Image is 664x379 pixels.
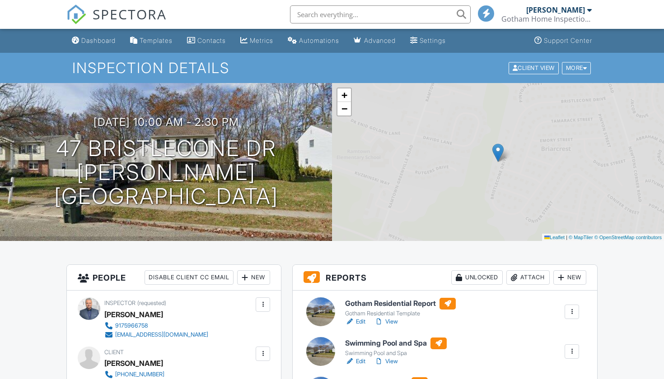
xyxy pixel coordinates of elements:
div: Dashboard [81,37,116,44]
span: | [566,235,567,240]
a: View [374,317,398,326]
a: Contacts [183,32,229,49]
a: Settings [407,32,449,49]
a: Leaflet [544,235,565,240]
div: [EMAIL_ADDRESS][DOMAIN_NAME] [115,331,208,338]
div: [PHONE_NUMBER] [115,371,164,378]
div: Advanced [364,37,396,44]
a: © MapTiler [569,235,593,240]
a: Client View [508,64,561,71]
h1: Inspection Details [72,60,592,76]
h3: Reports [293,265,597,291]
a: Automations (Basic) [284,32,343,49]
div: 9175966758 [115,322,148,329]
div: New [237,270,270,285]
div: Disable Client CC Email [145,270,234,285]
a: Dashboard [68,32,119,49]
span: Client [104,349,124,356]
img: The Best Home Inspection Software - Spectora [66,5,86,24]
a: 9175966758 [104,321,208,330]
h3: [DATE] 10:00 am - 2:30 pm [94,116,239,128]
span: + [341,89,347,101]
div: Swimming Pool and Spa [345,350,447,357]
a: Zoom out [337,102,351,116]
div: Templates [140,37,173,44]
h1: 47 Bristlecone Dr [PERSON_NAME][GEOGRAPHIC_DATA] [14,137,318,208]
div: Gotham Home Inspections LLC [501,14,592,23]
a: Edit [345,357,365,366]
div: Metrics [250,37,273,44]
div: Settings [420,37,446,44]
a: Edit [345,317,365,326]
a: [PHONE_NUMBER] [104,370,208,379]
div: Unlocked [451,270,503,285]
div: Contacts [197,37,226,44]
a: Zoom in [337,88,351,102]
div: [PERSON_NAME] [104,308,163,321]
a: [EMAIL_ADDRESS][DOMAIN_NAME] [104,330,208,339]
a: Advanced [350,32,399,49]
img: Marker [492,143,504,162]
div: Support Center [544,37,592,44]
span: SPECTORA [93,5,167,23]
a: SPECTORA [66,12,167,31]
span: Inspector [104,300,136,306]
h6: Gotham Residential Report [345,298,456,310]
div: Automations [299,37,339,44]
a: Gotham Residential Report Gotham Residential Template [345,298,456,318]
div: [PERSON_NAME] [104,356,163,370]
a: View [374,357,398,366]
a: Templates [126,32,176,49]
div: Gotham Residential Template [345,310,456,317]
div: New [553,270,586,285]
a: Swimming Pool and Spa Swimming Pool and Spa [345,337,447,357]
h3: People [67,265,281,291]
a: Support Center [531,32,596,49]
div: Client View [509,62,559,74]
div: [PERSON_NAME] [526,5,585,14]
div: Attach [506,270,550,285]
h6: Swimming Pool and Spa [345,337,447,349]
a: Metrics [237,32,277,49]
div: More [562,62,591,74]
input: Search everything... [290,5,471,23]
span: (requested) [137,300,166,306]
a: © OpenStreetMap contributors [594,235,662,240]
span: − [341,103,347,114]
